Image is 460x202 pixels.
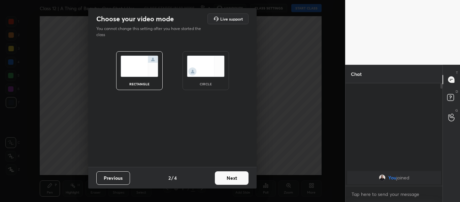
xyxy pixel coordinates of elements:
h4: 4 [174,174,177,181]
p: You cannot change this setting after you have started the class [96,26,205,38]
h4: / [171,174,173,181]
span: joined [396,175,409,180]
p: G [455,108,458,113]
div: circle [192,82,219,86]
button: Next [215,171,249,185]
span: You [388,175,396,180]
button: Previous [96,171,130,185]
div: grid [346,170,443,186]
img: circleScreenIcon.acc0effb.svg [187,56,225,77]
p: T [456,70,458,75]
p: D [456,89,458,94]
h4: 2 [168,174,171,181]
p: Chat [346,65,367,83]
h5: Live support [220,17,243,21]
div: rectangle [126,82,153,86]
h2: Choose your video mode [96,15,174,23]
img: normalScreenIcon.ae25ed63.svg [121,56,158,77]
img: 6783db07291b471096590914f250cd27.jpg [379,174,386,181]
